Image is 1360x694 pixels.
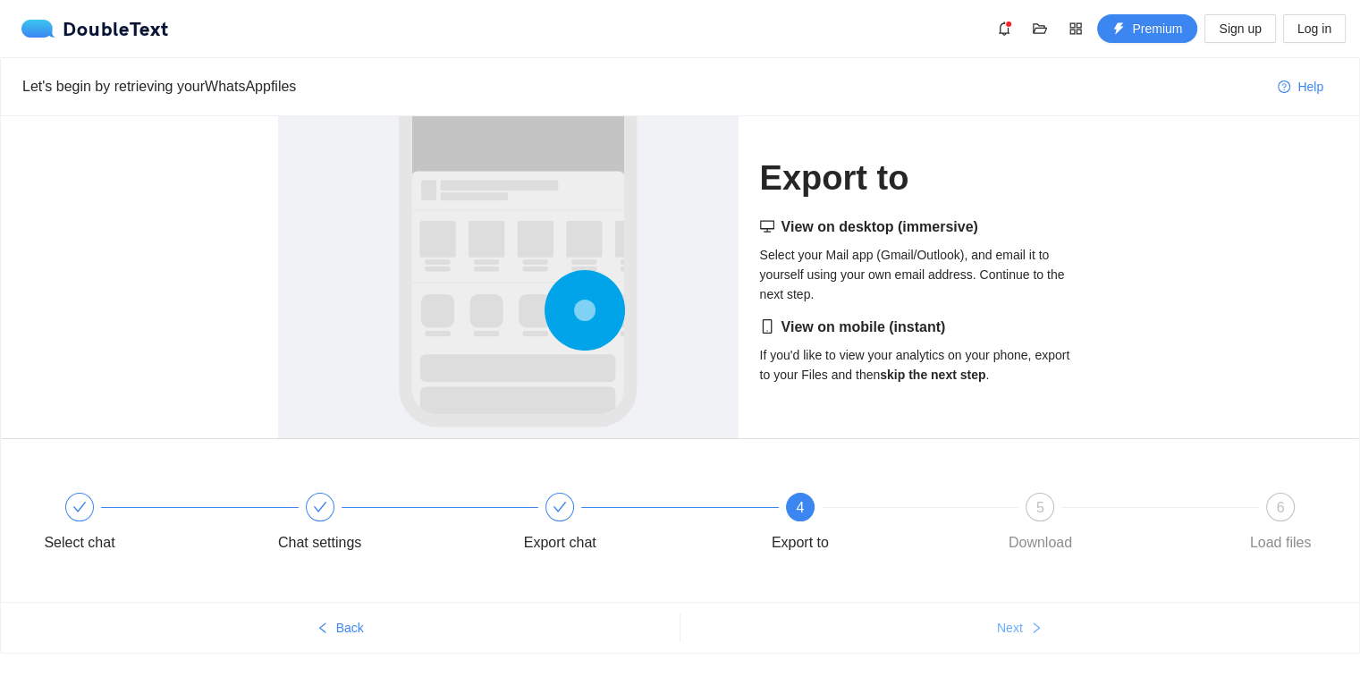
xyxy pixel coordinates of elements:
[1297,77,1323,97] span: Help
[44,529,114,557] div: Select chat
[760,157,1083,199] h1: Export to
[553,500,567,514] span: check
[1097,14,1197,43] button: thunderboltPremium
[760,319,774,334] span: mobile
[313,500,327,514] span: check
[1283,14,1346,43] button: Log in
[1036,500,1044,515] span: 5
[28,493,268,557] div: Select chat
[1132,19,1182,38] span: Premium
[997,618,1023,638] span: Next
[1229,493,1332,557] div: 6Load files
[508,493,748,557] div: Export chat
[72,500,87,514] span: check
[524,529,596,557] div: Export chat
[21,20,169,38] div: DoubleText
[1297,19,1331,38] span: Log in
[1026,21,1053,36] span: folder-open
[1263,72,1338,101] button: question-circleHelp
[1219,19,1261,38] span: Sign up
[760,219,774,233] span: desktop
[21,20,63,38] img: logo
[1204,14,1275,43] button: Sign up
[991,21,1018,36] span: bell
[990,14,1018,43] button: bell
[21,20,169,38] a: logoDoubleText
[748,493,989,557] div: 4Export to
[1009,529,1072,557] div: Download
[1061,14,1090,43] button: appstore
[1278,80,1290,95] span: question-circle
[1026,14,1054,43] button: folder-open
[268,493,509,557] div: Chat settings
[760,317,1083,385] div: If you'd like to view your analytics on your phone, export to your Files and then .
[278,529,361,557] div: Chat settings
[796,500,804,515] span: 4
[680,614,1360,642] button: Nextright
[22,75,1263,97] div: Let's begin by retrieving your WhatsApp files
[772,529,829,557] div: Export to
[988,493,1229,557] div: 5Download
[317,622,329,636] span: left
[760,317,1083,338] h5: View on mobile (instant)
[1030,622,1043,636] span: right
[1,614,680,642] button: leftBack
[1277,500,1285,515] span: 6
[1112,22,1125,37] span: thunderbolt
[880,368,985,382] strong: skip the next step
[760,216,1083,238] h5: View on desktop (immersive)
[760,216,1083,304] div: Select your Mail app (Gmail/Outlook), and email it to yourself using your own email address. Cont...
[336,618,364,638] span: Back
[1250,529,1312,557] div: Load files
[1062,21,1089,36] span: appstore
